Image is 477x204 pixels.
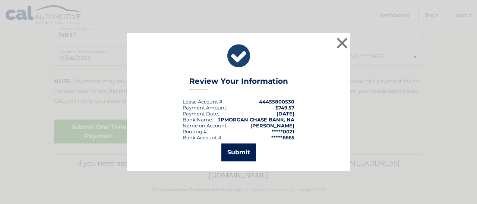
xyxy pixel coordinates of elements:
div: : [183,111,219,117]
strong: JPMORGAN CHASE BANK, NA [218,117,294,123]
button: × [335,35,350,50]
strong: 44455800530 [259,99,294,105]
div: Lease Account #: [183,99,224,105]
h3: Review Your Information [189,77,288,90]
div: Bank Name: [183,117,213,123]
div: Bank Account #: [183,135,222,140]
span: Payment Date [183,111,218,117]
span: [DATE] [277,111,294,117]
div: Routing #: [183,129,208,135]
span: $749.57 [275,105,294,111]
div: Name on Account: [183,123,228,129]
div: Payment Amount: [183,105,227,111]
strong: [PERSON_NAME] [250,123,294,129]
button: Submit [221,143,256,161]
